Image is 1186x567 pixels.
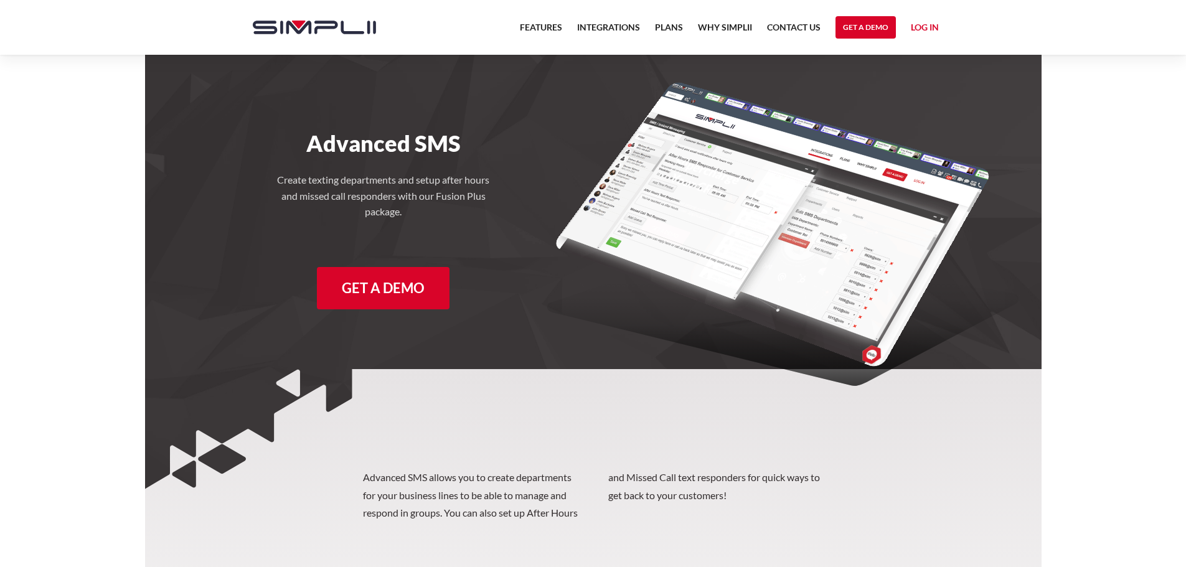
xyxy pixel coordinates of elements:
a: Get a Demo [317,267,449,309]
a: Integrations [577,20,640,42]
a: Get a Demo [835,16,896,39]
h1: Advanced SMS [240,129,527,157]
img: Simplii [253,21,376,34]
a: Contact US [767,20,821,42]
a: Plans [655,20,683,42]
a: Why Simplii [698,20,752,42]
a: Features [520,20,562,42]
p: Advanced SMS allows you to create departments for your business lines to be able to manage and re... [363,469,824,522]
a: Log in [911,20,939,39]
h4: Create texting departments and setup after hours and missed call responders with our Fusion Plus ... [271,172,496,220]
